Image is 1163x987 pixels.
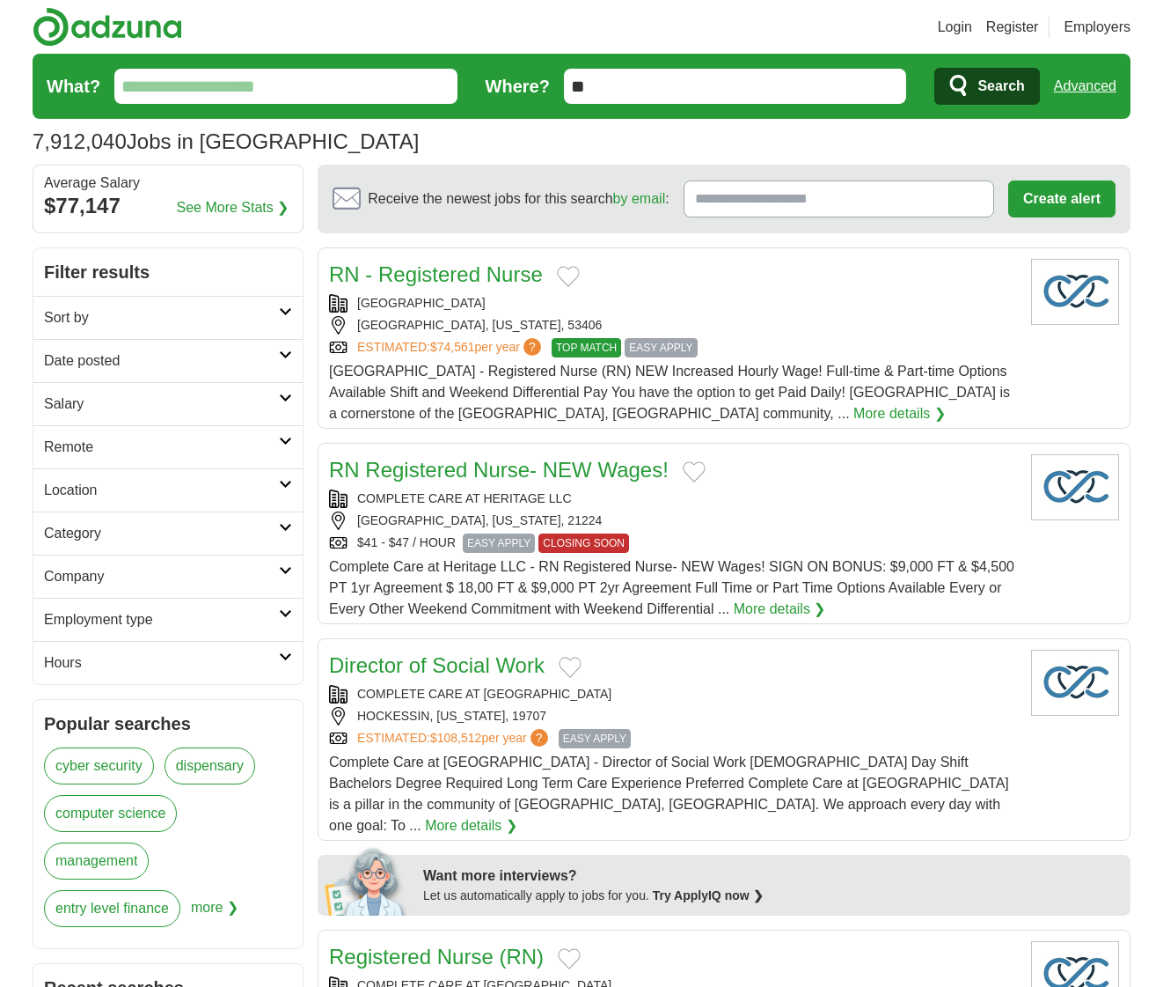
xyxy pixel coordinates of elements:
div: COMPLETE CARE AT [GEOGRAPHIC_DATA] [329,685,1017,703]
a: Category [33,512,303,555]
button: Search [934,68,1039,105]
span: ? [530,729,548,747]
a: See More Stats ❯ [177,197,289,218]
a: by email [613,191,666,206]
a: Remote [33,425,303,468]
span: more ❯ [191,890,238,938]
label: Where? [486,73,550,99]
a: Employers [1064,17,1130,38]
h2: Sort by [44,307,279,328]
span: EASY APPLY [463,534,535,553]
h2: Salary [44,394,279,415]
span: [GEOGRAPHIC_DATA] - Registered Nurse (RN) NEW Increased Hourly Wage! Full-time & Part-time Option... [329,364,1010,421]
h2: Hours [44,652,279,674]
div: $41 - $47 / HOUR [329,534,1017,553]
a: Employment type [33,598,303,641]
a: computer science [44,795,177,832]
button: Create alert [1008,180,1115,217]
span: $74,561 [430,340,475,354]
a: RN - Registered Nurse [329,262,543,286]
span: Complete Care at Heritage LLC - RN Registered Nurse- NEW Wages! SIGN ON BONUS: $9,000 FT & $4,500... [329,559,1014,616]
span: Complete Care at [GEOGRAPHIC_DATA] - Director of Social Work [DEMOGRAPHIC_DATA] Day Shift Bachelo... [329,755,1009,833]
img: Adzuna logo [33,7,182,47]
div: $77,147 [44,190,292,222]
span: TOP MATCH [552,338,621,357]
a: dispensary [165,748,255,784]
span: EASY APPLY [625,338,697,357]
span: CLOSING SOON [538,534,629,553]
h2: Remote [44,437,279,458]
a: Try ApplyIQ now ❯ [653,888,764,902]
a: More details ❯ [425,815,517,836]
div: [GEOGRAPHIC_DATA], [US_STATE], 21224 [329,512,1017,530]
a: RN Registered Nurse- NEW Wages! [329,458,669,482]
h1: Jobs in [GEOGRAPHIC_DATA] [33,129,419,153]
div: Let us automatically apply to jobs for you. [423,887,1120,905]
a: Date posted [33,339,303,382]
button: Add to favorite jobs [557,266,580,287]
a: ESTIMATED:$108,512per year? [357,729,552,748]
img: Company logo [1031,259,1119,325]
a: Location [33,468,303,512]
button: Add to favorite jobs [683,461,706,482]
a: Director of Social Work [329,653,545,677]
a: ESTIMATED:$74,561per year? [357,338,545,357]
h2: Employment type [44,609,279,630]
a: Company [33,555,303,598]
a: Sort by [33,296,303,339]
a: More details ❯ [734,599,826,620]
div: HOCKESSIN, [US_STATE], 19707 [329,707,1017,726]
span: 7,912,040 [33,126,127,158]
span: ? [523,338,541,356]
a: Salary [33,382,303,425]
button: Add to favorite jobs [558,948,581,969]
img: apply-iq-scientist.png [325,845,410,916]
h2: Location [44,480,279,501]
a: More details ❯ [853,403,946,424]
span: $108,512 [430,731,481,745]
a: cyber security [44,748,154,784]
div: Average Salary [44,176,292,190]
div: Want more interviews? [423,865,1120,887]
h2: Popular searches [44,711,292,737]
div: [GEOGRAPHIC_DATA], [US_STATE], 53406 [329,316,1017,335]
a: Advanced [1054,69,1116,104]
span: Search [977,69,1024,104]
div: COMPLETE CARE AT HERITAGE LLC [329,490,1017,508]
a: management [44,843,149,880]
span: EASY APPLY [559,729,631,748]
h2: Company [44,566,279,587]
a: Register [986,17,1039,38]
a: Login [938,17,972,38]
h2: Filter results [33,248,303,296]
a: Registered Nurse (RN) [329,945,544,969]
button: Add to favorite jobs [559,657,581,678]
h2: Date posted [44,350,279,372]
span: Receive the newest jobs for this search : [368,188,669,210]
div: [GEOGRAPHIC_DATA] [329,294,1017,313]
img: Company logo [1031,454,1119,520]
h2: Category [44,523,279,544]
img: Company logo [1031,650,1119,716]
a: Hours [33,641,303,684]
label: What? [47,73,100,99]
a: entry level finance [44,890,180,927]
